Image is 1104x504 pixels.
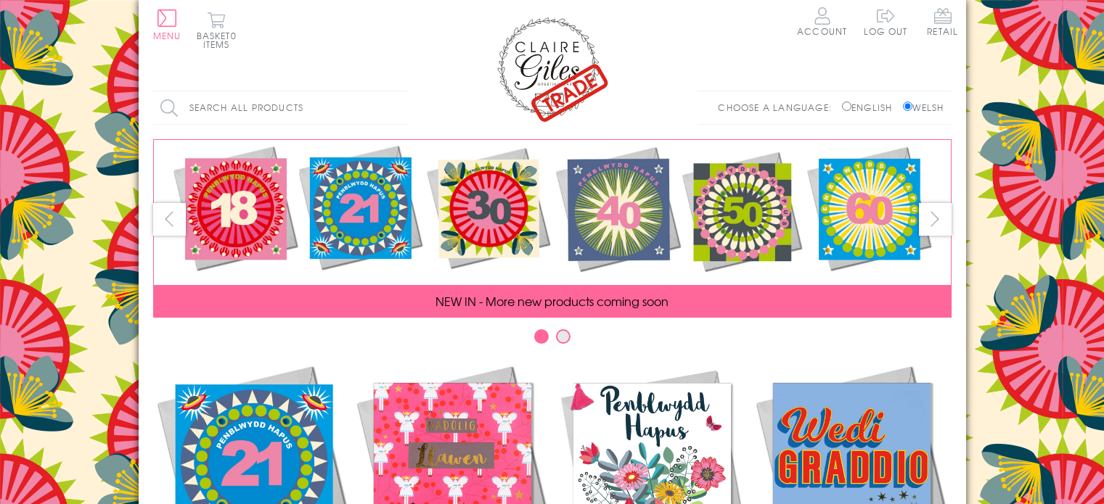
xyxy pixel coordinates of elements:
[903,102,912,111] input: Welsh
[153,329,952,351] div: Carousel Pagination
[393,91,407,124] input: Search
[556,329,571,344] button: Carousel Page 2
[903,101,944,114] label: Welsh
[153,29,181,42] span: Menu
[436,292,668,310] span: NEW IN - More new products coming soon
[153,91,407,124] input: Search all products
[797,7,847,36] a: Account
[197,12,237,49] button: Basket0 items
[842,102,851,111] input: English
[153,203,186,236] button: prev
[927,7,958,38] a: Retail
[919,203,952,236] button: next
[842,101,899,114] label: English
[927,7,958,36] span: Retail
[203,29,237,51] span: 0 items
[153,9,181,40] button: Menu
[718,101,839,114] p: Choose a language:
[864,25,907,38] a: Log out
[494,15,610,123] img: Claire Giles Trade
[534,329,549,344] button: Carousel Page 1 (Current Slide)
